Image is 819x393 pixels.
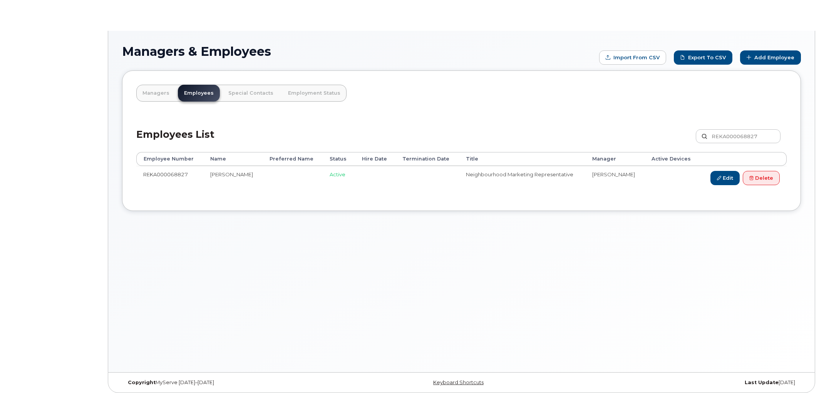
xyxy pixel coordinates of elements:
[574,380,801,386] div: [DATE]
[645,152,700,166] th: Active Devices
[178,85,220,102] a: Employees
[136,152,203,166] th: Employee Number
[674,50,732,65] a: Export to CSV
[136,166,203,190] td: REKA000068827
[136,85,176,102] a: Managers
[355,152,395,166] th: Hire Date
[710,171,740,185] a: Edit
[136,129,214,152] h2: Employees List
[743,171,780,185] a: Delete
[459,152,586,166] th: Title
[395,152,459,166] th: Termination Date
[459,166,586,190] td: Neighbourhood Marketing Representative
[122,45,595,58] h1: Managers & Employees
[222,85,280,102] a: Special Contacts
[599,50,666,65] form: Import from CSV
[263,152,323,166] th: Preferred Name
[122,380,348,386] div: MyServe [DATE]–[DATE]
[433,380,484,385] a: Keyboard Shortcuts
[745,380,779,385] strong: Last Update
[323,152,355,166] th: Status
[128,380,156,385] strong: Copyright
[282,85,347,102] a: Employment Status
[592,171,637,178] li: [PERSON_NAME]
[585,152,644,166] th: Manager
[330,171,345,177] span: Active
[740,50,801,65] a: Add Employee
[203,166,262,190] td: [PERSON_NAME]
[203,152,262,166] th: Name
